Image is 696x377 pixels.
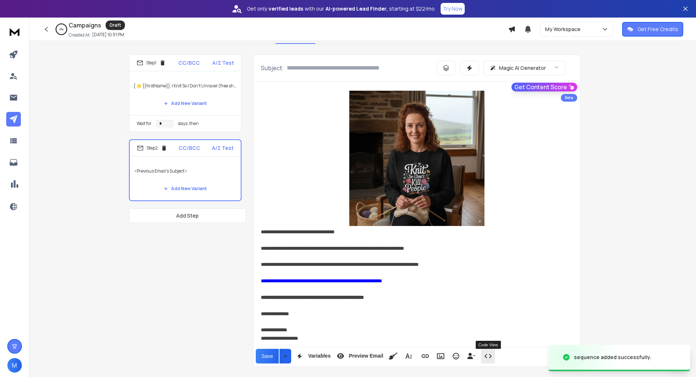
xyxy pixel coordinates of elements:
strong: AI-powered Lead Finder, [326,5,388,12]
button: Variables [293,349,332,363]
p: Created At: [69,32,91,38]
strong: verified leads [269,5,303,12]
button: Add New Variant [158,96,213,111]
button: Magic AI Generator [483,61,566,75]
div: sequence added successfully. [574,354,651,361]
p: Try Now [443,5,463,12]
p: Magic AI Generator [499,64,546,72]
button: Save [256,349,279,363]
p: Get only with our starting at $22/mo [247,5,435,12]
button: Get Free Credits [622,22,683,37]
p: CC/BCC [179,144,200,152]
button: M [7,358,22,373]
h1: Campaigns [69,21,101,30]
p: A/Z Test [212,144,233,152]
button: Get Content Score [511,83,577,91]
button: Add Step [129,208,246,223]
img: logo [7,25,22,38]
div: Beta [561,94,577,102]
button: Try Now [441,3,465,15]
button: Add New Variant [158,181,213,196]
p: [DATE] 10:51 PM [92,32,124,38]
p: Get Free Credits [638,26,678,33]
p: A/Z Test [212,59,234,67]
div: Draft [106,20,125,30]
span: Variables [307,353,332,359]
div: Code View [476,341,501,349]
li: Step1CC/BCCA/Z Test{ 🌟 {{firstName}}, I Knit So I Don't Unravel (free shipping)! 🌟 | 🧵 {{firstNam... [129,54,241,132]
p: My Workspace [545,26,583,33]
p: Wait for [137,121,152,127]
li: Step2CC/BCCA/Z Test<Previous Email's Subject>Add New Variant [129,139,241,201]
div: Step 1 [137,60,166,66]
p: <Previous Email's Subject> [134,161,236,181]
p: days, then [178,121,199,127]
p: Subject: [261,64,284,72]
p: 0 % [60,27,64,31]
button: Preview Email [334,349,385,363]
div: Step 2 [137,145,167,151]
p: CC/BCC [178,59,200,67]
span: Preview Email [347,353,385,359]
p: { 🌟 {{firstName}}, I Knit So I Don't Unravel (free shipping)! 🌟 | 🧵 {{firstName}}, Free Shipping ... [134,76,237,96]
